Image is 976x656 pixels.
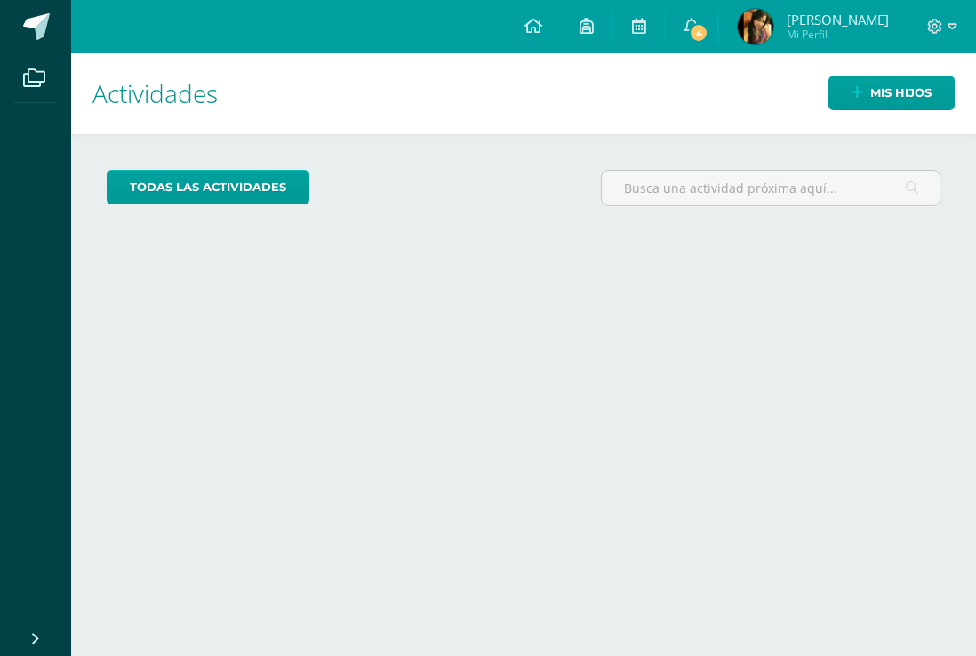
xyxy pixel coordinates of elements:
[787,27,889,42] span: Mi Perfil
[689,23,708,43] span: 4
[738,9,773,44] img: 247917de25ca421199a556a291ddd3f6.png
[602,171,940,205] input: Busca una actividad próxima aquí...
[828,76,955,110] a: Mis hijos
[870,76,932,109] span: Mis hijos
[787,11,889,28] span: [PERSON_NAME]
[107,170,309,204] a: todas las Actividades
[92,53,955,134] h1: Actividades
